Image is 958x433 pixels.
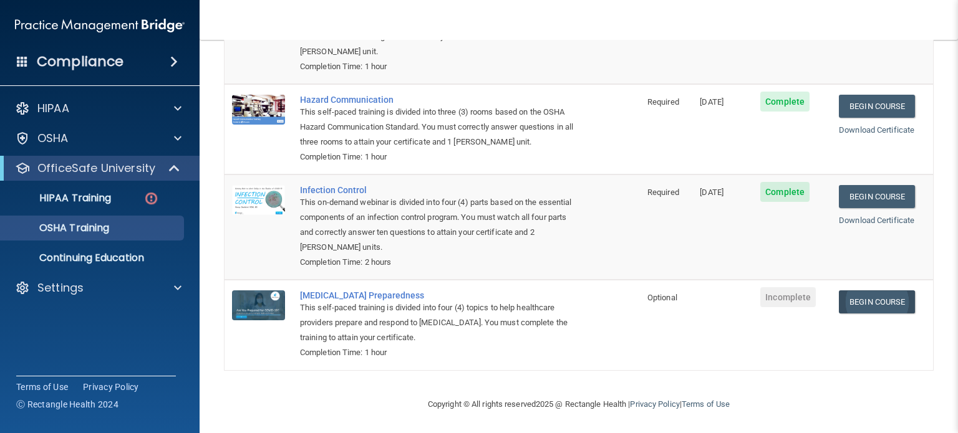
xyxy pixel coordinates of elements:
[8,252,178,264] p: Continuing Education
[700,188,723,197] span: [DATE]
[647,293,677,302] span: Optional
[300,150,578,164] div: Completion Time: 1 hour
[16,398,119,411] span: Ⓒ Rectangle Health 2024
[839,290,915,313] a: Begin Course
[37,131,69,146] p: OSHA
[15,161,181,176] a: OfficeSafe University
[760,182,810,202] span: Complete
[300,195,578,255] div: This on-demand webinar is divided into four (4) parts based on the essential components of an inf...
[300,345,578,360] div: Completion Time: 1 hour
[16,381,68,393] a: Terms of Use
[143,191,159,206] img: danger-circle.6113f641.png
[839,125,914,135] a: Download Certificate
[682,399,730,409] a: Terms of Use
[300,290,578,300] a: [MEDICAL_DATA] Preparedness
[8,222,109,234] p: OSHA Training
[300,59,578,74] div: Completion Time: 1 hour
[83,381,139,393] a: Privacy Policy
[630,399,679,409] a: Privacy Policy
[700,97,723,107] span: [DATE]
[37,161,155,176] p: OfficeSafe University
[839,185,915,208] a: Begin Course
[300,105,578,150] div: This self-paced training is divided into three (3) rooms based on the OSHA Hazard Communication S...
[351,384,806,424] div: Copyright © All rights reserved 2025 @ Rectangle Health | |
[8,192,111,204] p: HIPAA Training
[300,300,578,345] div: This self-paced training is divided into four (4) topics to help healthcare providers prepare and...
[37,101,69,116] p: HIPAA
[760,287,816,307] span: Incomplete
[37,53,123,70] h4: Compliance
[300,95,578,105] a: Hazard Communication
[37,280,84,295] p: Settings
[300,255,578,270] div: Completion Time: 2 hours
[15,131,181,146] a: OSHA
[15,13,185,38] img: PMB logo
[647,188,679,197] span: Required
[15,280,181,295] a: Settings
[300,185,578,195] a: Infection Control
[15,101,181,116] a: HIPAA
[760,92,810,112] span: Complete
[647,97,679,107] span: Required
[839,216,914,225] a: Download Certificate
[839,95,915,118] a: Begin Course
